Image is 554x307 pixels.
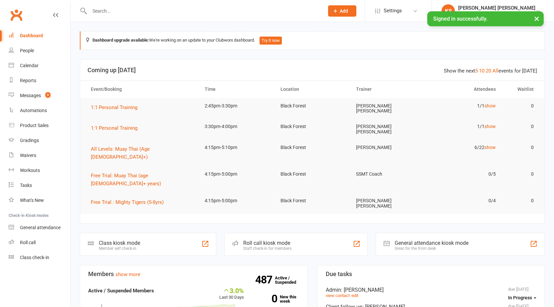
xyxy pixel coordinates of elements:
td: Black Forest [275,119,350,134]
a: 10 [479,68,484,74]
td: 4:15pm-5:00pm [199,166,275,182]
td: Black Forest [275,98,350,114]
a: Gradings [9,133,70,148]
td: 0 [502,119,540,134]
span: All Levels: Muay Thai (Age [DEMOGRAPHIC_DATA]+) [91,146,150,160]
a: All [492,68,498,74]
div: Workouts [20,168,40,173]
div: Roll call [20,240,36,245]
a: show [484,124,496,129]
td: 4:15pm-5:00pm [199,193,275,209]
a: What's New [9,193,70,208]
td: 1/1 [426,98,502,114]
div: Southside Muay Thai & Fitness [458,11,535,17]
td: Black Forest [275,166,350,182]
button: Try it now [260,37,282,45]
span: Signed in successfully. [433,16,487,22]
strong: Active / Suspended Members [88,288,154,294]
td: 0/4 [426,193,502,209]
th: Location [275,81,350,98]
div: Product Sales [20,123,49,128]
div: [PERSON_NAME] [PERSON_NAME] [458,5,535,11]
td: [PERSON_NAME] [PERSON_NAME] [350,98,426,119]
strong: Dashboard upgrade available: [92,38,149,43]
button: Free Trial : Mighty Tigers (5-8yrs) [91,198,168,206]
td: SSMT Coach [350,166,426,182]
div: Waivers [20,153,36,158]
input: Search... [88,6,319,16]
th: Trainer [350,81,426,98]
span: : [PERSON_NAME] [341,287,384,293]
a: Dashboard [9,28,70,43]
a: Calendar [9,58,70,73]
td: 0 [502,140,540,155]
span: In Progress [508,295,532,300]
button: 1:1 Personal Training [91,124,142,132]
td: 0 [502,166,540,182]
a: edit [351,293,358,298]
a: show [484,145,496,150]
a: show more [115,271,140,277]
th: Time [199,81,275,98]
div: Last 30 Days [219,287,244,301]
a: Clubworx [8,7,25,23]
div: Calendar [20,63,39,68]
a: People [9,43,70,58]
div: Messages [20,93,41,98]
div: Show the next events for [DATE] [444,67,537,75]
button: Free Trial: Muay Thai (age [DEMOGRAPHIC_DATA]+ years) [91,172,193,188]
a: 20 [486,68,491,74]
a: Reports [9,73,70,88]
a: Class kiosk mode [9,250,70,265]
td: 0/5 [426,166,502,182]
div: Admin [326,287,537,293]
span: 9 [45,92,51,98]
a: Messages 9 [9,88,70,103]
td: 4:15pm-5:10pm [199,140,275,155]
h3: Members [88,271,299,277]
a: 5 [475,68,478,74]
div: People [20,48,34,53]
span: Settings [384,3,402,18]
div: KS [442,4,455,18]
span: Add [340,8,348,14]
td: 0 [502,98,540,114]
a: General attendance kiosk mode [9,220,70,235]
a: 0New this week [254,295,299,303]
a: Automations [9,103,70,118]
span: 1:1 Personal Training [91,104,137,110]
td: 0 [502,193,540,209]
div: Dashboard [20,33,43,38]
div: Reports [20,78,36,83]
div: Member self check-in [99,246,140,251]
div: What's New [20,198,44,203]
a: show [484,103,496,108]
div: We're working on an update to your Clubworx dashboard. [80,31,545,50]
div: Gradings [20,138,39,143]
td: 6/22 [426,140,502,155]
td: 2:45pm-3:30pm [199,98,275,114]
strong: 487 [255,275,275,285]
a: Workouts [9,163,70,178]
div: Class check-in [20,255,49,260]
div: 3.0% [219,287,244,294]
h3: Due tasks [326,271,537,277]
div: Class kiosk mode [99,240,140,246]
a: Waivers [9,148,70,163]
a: 487Active / Suspended [275,271,304,289]
td: Black Forest [275,140,350,155]
button: Add [328,5,356,17]
td: [PERSON_NAME] [PERSON_NAME] [350,119,426,140]
th: Attendees [426,81,502,98]
td: 3:30pm-4:00pm [199,119,275,134]
h3: Coming up [DATE] [88,67,537,74]
div: General attendance [20,225,61,230]
button: All Levels: Muay Thai (Age [DEMOGRAPHIC_DATA]+) [91,145,193,161]
div: Great for the front desk [395,246,468,251]
td: 1/1 [426,119,502,134]
a: Roll call [9,235,70,250]
button: 1:1 Personal Training [91,103,142,111]
span: Free Trial : Mighty Tigers (5-8yrs) [91,199,164,205]
span: 1:1 Personal Training [91,125,137,131]
th: Waitlist [502,81,540,98]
